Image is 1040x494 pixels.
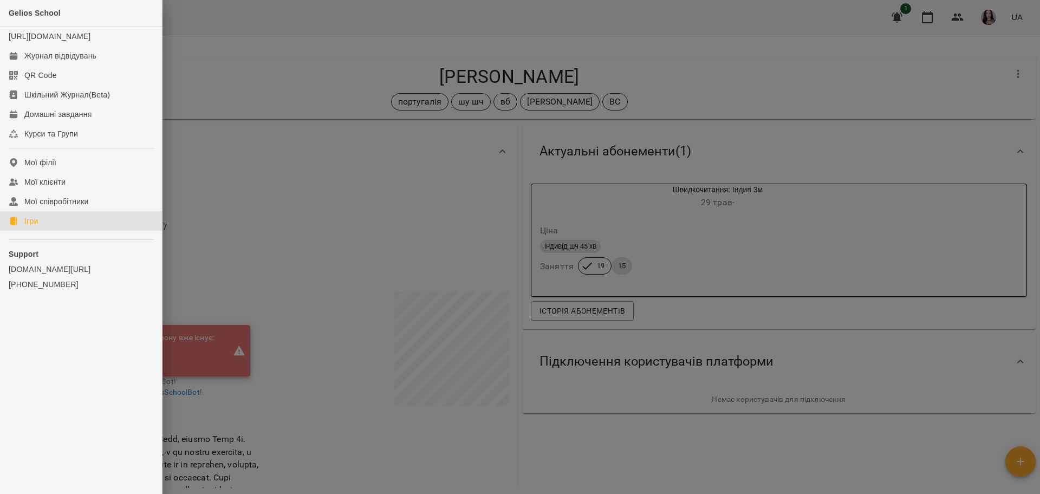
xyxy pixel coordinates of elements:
a: [PHONE_NUMBER] [9,279,153,290]
p: Support [9,249,153,259]
div: QR Code [24,70,57,81]
span: Gelios School [9,9,61,17]
a: [DOMAIN_NAME][URL] [9,264,153,275]
div: Мої клієнти [24,177,66,187]
div: Ігри [24,216,38,226]
div: Мої співробітники [24,196,89,207]
div: Журнал відвідувань [24,50,96,61]
div: Мої філії [24,157,56,168]
a: [URL][DOMAIN_NAME] [9,32,90,41]
div: Курси та Групи [24,128,78,139]
div: Домашні завдання [24,109,92,120]
div: Шкільний Журнал(Beta) [24,89,110,100]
